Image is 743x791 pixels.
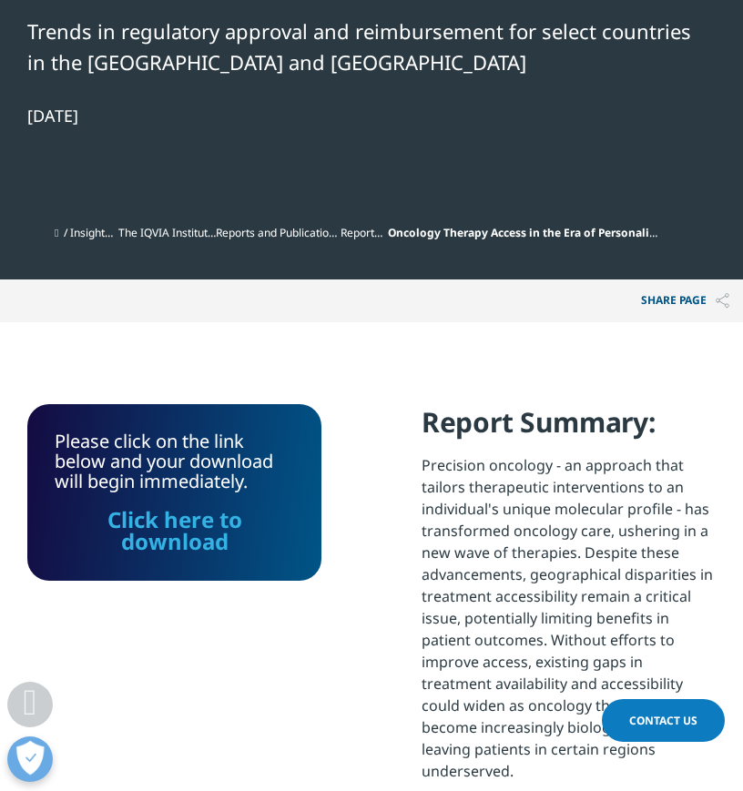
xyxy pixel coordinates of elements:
img: Share PAGE [716,293,729,309]
h4: Report Summary: [422,404,716,454]
a: Click here to download [107,504,242,556]
a: The IQVIA Institute [118,225,216,240]
div: [DATE] [27,105,695,127]
p: Share PAGE [627,279,743,322]
a: Contact Us [602,699,725,742]
button: Open Preferences [7,736,53,782]
a: Insights [70,225,113,240]
span: Oncology Therapy Access in the Era of Personalized Medicine [388,225,721,240]
button: Share PAGEShare PAGE [627,279,743,322]
div: Trends in regulatory approval and reimbursement for select countries in the [GEOGRAPHIC_DATA] and... [27,15,695,77]
div: Please click on the link below and your download will begin immediately. [55,431,294,553]
a: Reports [341,225,382,240]
span: Contact Us [629,713,697,728]
a: Reports and Publications [216,225,341,240]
